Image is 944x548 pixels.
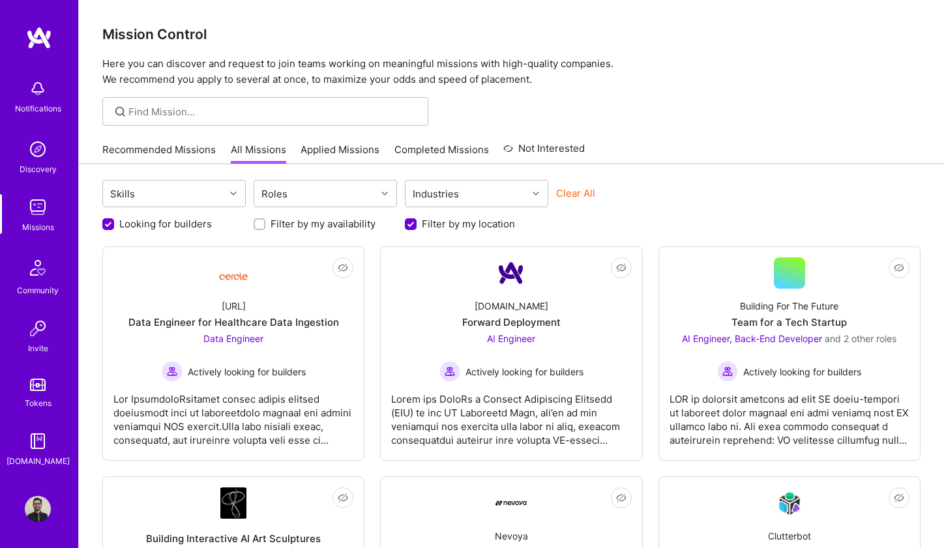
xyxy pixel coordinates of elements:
[381,190,388,197] i: icon Chevron
[222,299,246,313] div: [URL]
[394,143,489,164] a: Completed Missions
[230,190,237,197] i: icon Chevron
[670,257,909,450] a: Building For The FutureTeam for a Tech StartupAI Engineer, Back-End Developer and 2 other rolesAc...
[670,382,909,447] div: LOR ip dolorsit ametcons ad elit SE doeiu-tempori ut laboreet dolor magnaal eni admi veniamq nost...
[495,257,527,289] img: Company Logo
[768,529,811,543] div: Clutterbot
[128,105,419,119] input: Find Mission...
[391,382,631,447] div: Lorem ips DoloRs a Consect Adipiscing Elitsedd (EIU) te inc UT Laboreetd Magn, ali’en ad min veni...
[682,333,822,344] span: AI Engineer, Back-End Developer
[22,252,53,283] img: Community
[26,26,52,50] img: logo
[102,26,921,42] h3: Mission Control
[391,257,631,450] a: Company Logo[DOMAIN_NAME]Forward DeploymentAI Engineer Actively looking for buildersActively look...
[231,143,286,164] a: All Missions
[107,184,138,203] div: Skills
[495,500,527,506] img: Company Logo
[102,143,216,164] a: Recommended Missions
[220,487,246,519] img: Company Logo
[533,190,539,197] i: icon Chevron
[495,529,528,543] div: Nevoya
[556,186,595,200] button: Clear All
[25,194,51,220] img: teamwork
[22,220,54,234] div: Missions
[17,283,59,297] div: Community
[462,315,561,329] div: Forward Deployment
[7,454,70,468] div: [DOMAIN_NAME]
[113,104,128,119] i: icon SearchGrey
[203,333,263,344] span: Data Engineer
[740,299,838,313] div: Building For The Future
[20,162,57,176] div: Discovery
[15,102,61,115] div: Notifications
[338,263,348,273] i: icon EyeClosed
[218,263,249,284] img: Company Logo
[338,493,348,503] i: icon EyeClosed
[25,315,51,341] img: Invite
[774,488,805,519] img: Company Logo
[475,299,548,313] div: [DOMAIN_NAME]
[25,428,51,454] img: guide book
[113,382,353,447] div: Lor IpsumdoloRsitamet consec adipis elitsed doeiusmodt inci ut laboreetdolo magnaal eni admini ve...
[25,496,51,522] img: User Avatar
[22,496,54,522] a: User Avatar
[717,361,738,382] img: Actively looking for builders
[25,136,51,162] img: discovery
[28,341,48,355] div: Invite
[271,217,376,231] label: Filter by my availability
[894,263,904,273] i: icon EyeClosed
[487,333,535,344] span: AI Engineer
[162,361,183,382] img: Actively looking for builders
[102,56,921,87] p: Here you can discover and request to join teams working on meaningful missions with high-quality ...
[616,493,627,503] i: icon EyeClosed
[146,532,321,545] div: Building Interactive AI Art Sculptures
[258,184,291,203] div: Roles
[465,365,583,379] span: Actively looking for builders
[503,141,585,164] a: Not Interested
[188,365,306,379] span: Actively looking for builders
[301,143,379,164] a: Applied Missions
[743,365,861,379] span: Actively looking for builders
[119,217,212,231] label: Looking for builders
[25,76,51,102] img: bell
[409,184,462,203] div: Industries
[825,333,896,344] span: and 2 other roles
[731,315,847,329] div: Team for a Tech Startup
[30,379,46,391] img: tokens
[113,257,353,450] a: Company Logo[URL]Data Engineer for Healthcare Data IngestionData Engineer Actively looking for bu...
[422,217,515,231] label: Filter by my location
[439,361,460,382] img: Actively looking for builders
[894,493,904,503] i: icon EyeClosed
[25,396,52,410] div: Tokens
[616,263,627,273] i: icon EyeClosed
[128,315,339,329] div: Data Engineer for Healthcare Data Ingestion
